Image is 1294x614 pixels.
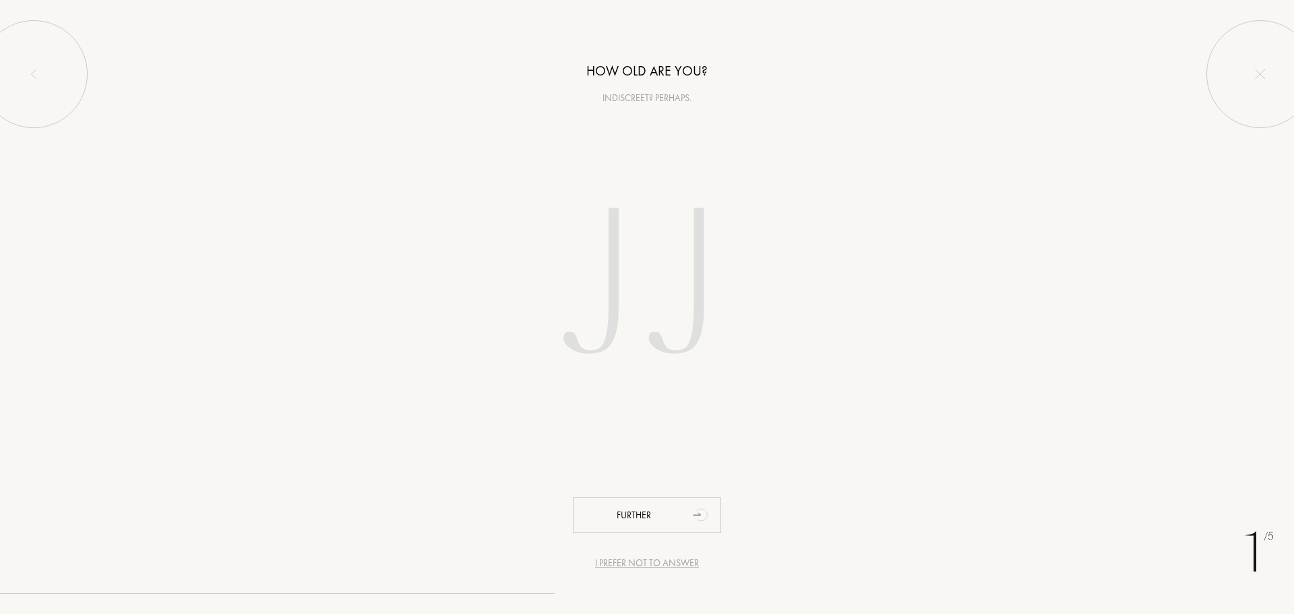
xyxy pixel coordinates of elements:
[28,69,39,80] img: left_onboard.svg
[1255,69,1266,80] img: quit_onboard.svg
[1264,529,1274,543] font: /5
[603,92,691,104] font: Indiscreet? Perhaps.
[595,557,699,569] font: I prefer not to answer
[688,501,715,528] div: animation
[586,62,708,80] font: How old are you?
[1243,516,1264,590] font: 1
[617,509,651,521] font: Further
[455,152,839,425] input: JJ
